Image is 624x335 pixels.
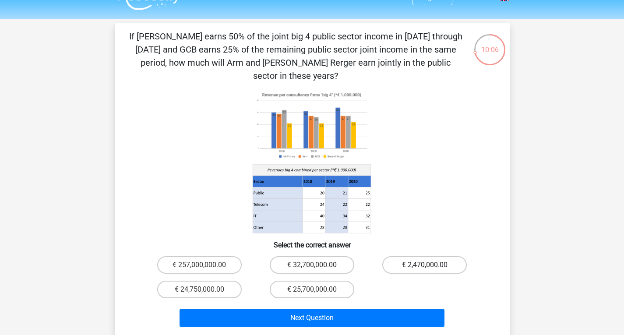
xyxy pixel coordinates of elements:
[129,30,463,82] p: If [PERSON_NAME] earns 50% of the joint big 4 public sector income in [DATE] through [DATE] and G...
[270,256,354,274] label: € 32,700,000.00
[180,309,444,327] button: Next Question
[157,281,242,298] label: € 24,750,000.00
[129,234,496,249] h6: Select the correct answer
[157,256,242,274] label: € 257,000,000.00
[473,33,506,55] div: 10:06
[382,256,467,274] label: € 2,470,000.00
[270,281,354,298] label: € 25,700,000.00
